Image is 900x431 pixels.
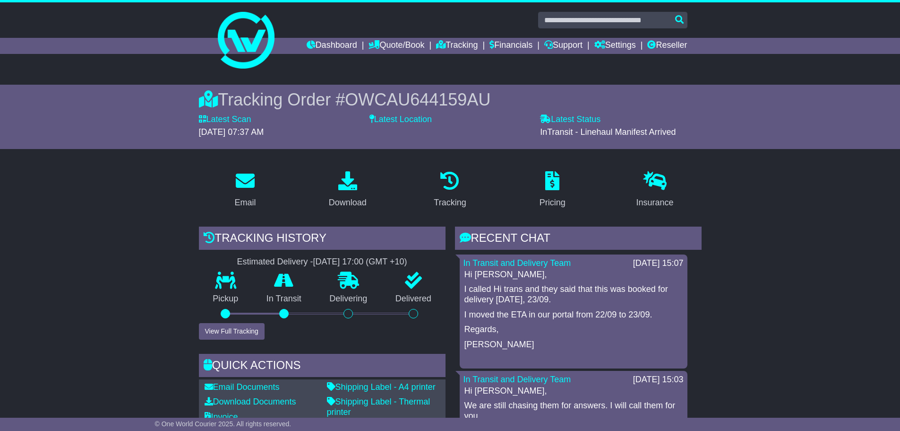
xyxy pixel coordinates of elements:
div: Tracking history [199,227,446,252]
a: Download Documents [205,397,296,406]
a: Dashboard [307,38,357,54]
a: Support [544,38,583,54]
label: Latest Location [369,114,432,125]
a: Settings [594,38,636,54]
button: View Full Tracking [199,323,265,340]
p: Hi [PERSON_NAME], [464,270,683,280]
span: OWCAU644159AU [345,90,490,109]
a: Financials [489,38,532,54]
p: Hi [PERSON_NAME], [464,386,683,396]
a: Tracking [436,38,478,54]
a: Tracking [428,168,472,212]
p: Pickup [199,294,253,304]
p: [PERSON_NAME] [464,340,683,350]
span: © One World Courier 2025. All rights reserved. [155,420,291,428]
a: Shipping Label - A4 printer [327,382,436,392]
a: Download [323,168,373,212]
div: [DATE] 15:07 [633,258,684,269]
label: Latest Scan [199,114,251,125]
p: In Transit [252,294,316,304]
label: Latest Status [540,114,600,125]
div: [DATE] 15:03 [633,375,684,385]
span: [DATE] 07:37 AM [199,127,264,137]
a: Insurance [630,168,680,212]
div: Pricing [540,196,566,209]
div: Tracking [434,196,466,209]
div: [DATE] 17:00 (GMT +10) [313,257,407,267]
a: Pricing [533,168,572,212]
a: Quote/Book [369,38,424,54]
a: Email [228,168,262,212]
div: Email [234,196,256,209]
div: Tracking Order # [199,89,702,110]
a: Shipping Label - Thermal printer [327,397,430,417]
div: Quick Actions [199,354,446,379]
p: Delivered [381,294,446,304]
a: In Transit and Delivery Team [463,375,571,384]
p: We are still chasing them for answers. I will call them for you. [464,401,683,421]
a: In Transit and Delivery Team [463,258,571,268]
p: Regards, [464,325,683,335]
p: I moved the ETA in our portal from 22/09 to 23/09. [464,310,683,320]
div: RECENT CHAT [455,227,702,252]
div: Estimated Delivery - [199,257,446,267]
p: Delivering [316,294,382,304]
a: Email Documents [205,382,280,392]
p: I called Hi trans and they said that this was booked for delivery [DATE], 23/09. [464,284,683,305]
span: InTransit - Linehaul Manifest Arrived [540,127,676,137]
div: Insurance [636,196,674,209]
a: Reseller [647,38,687,54]
a: Invoice [205,412,238,422]
div: Download [329,196,367,209]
